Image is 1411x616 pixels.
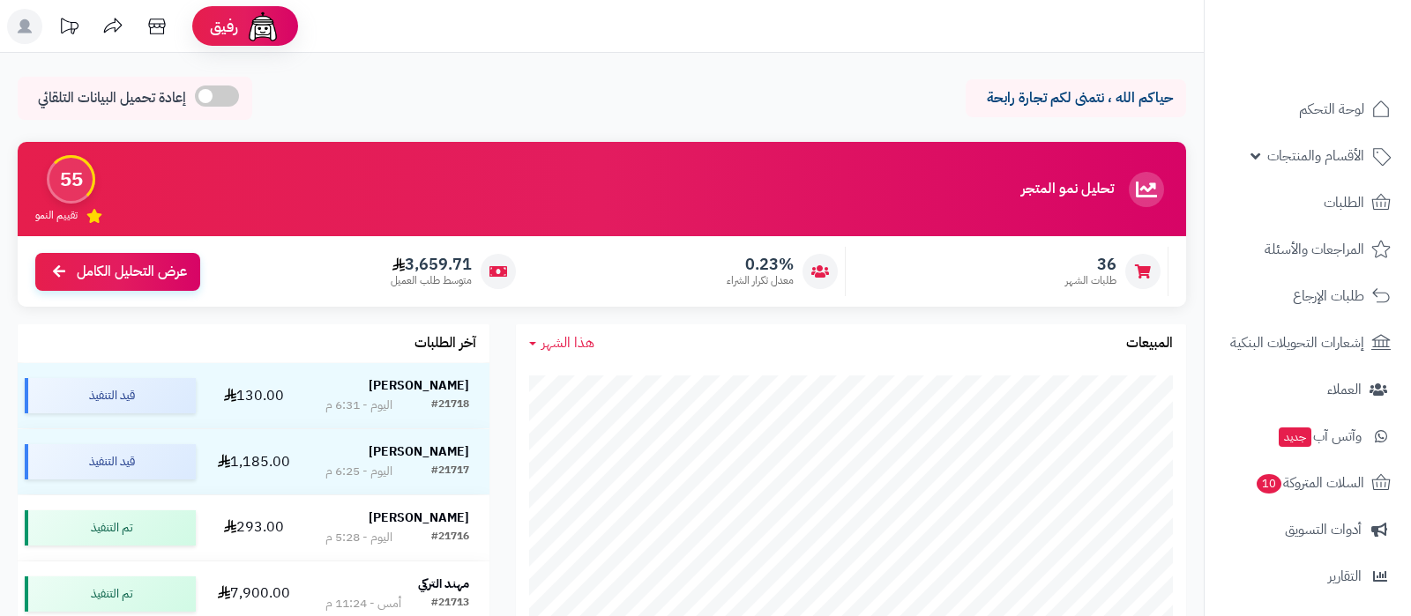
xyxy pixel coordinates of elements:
span: التقارير [1328,564,1362,589]
a: وآتس آبجديد [1215,415,1400,457]
a: عرض التحليل الكامل [35,253,200,291]
span: الطلبات [1324,190,1364,215]
strong: مهند التركي [418,575,469,593]
img: logo-2.png [1291,13,1394,50]
a: هذا الشهر [529,333,594,353]
td: 130.00 [203,363,306,428]
div: #21716 [431,529,469,546]
div: اليوم - 6:31 م [325,397,392,414]
div: تم التنفيذ [25,510,196,545]
span: طلبات الإرجاع [1293,284,1364,308]
span: لوحة التحكم [1299,97,1364,122]
span: وآتس آب [1277,424,1362,449]
strong: [PERSON_NAME] [369,442,469,461]
div: تم التنفيذ [25,576,196,612]
span: 0.23% [727,255,794,274]
div: #21718 [431,397,469,414]
span: المراجعات والأسئلة [1265,237,1364,262]
span: الأقسام والمنتجات [1267,144,1364,168]
span: 10 [1256,473,1282,494]
a: إشعارات التحويلات البنكية [1215,322,1400,364]
div: قيد التنفيذ [25,444,196,479]
span: متوسط طلب العميل [391,273,472,288]
a: العملاء [1215,368,1400,411]
td: 1,185.00 [203,429,306,494]
div: اليوم - 5:28 م [325,529,392,546]
div: اليوم - 6:25 م [325,463,392,480]
h3: آخر الطلبات [414,336,476,352]
p: حياكم الله ، نتمنى لكم تجارة رابحة [979,88,1173,108]
strong: [PERSON_NAME] [369,508,469,527]
span: عرض التحليل الكامل [77,262,187,282]
h3: المبيعات [1126,336,1173,352]
span: إعادة تحميل البيانات التلقائي [38,88,186,108]
span: طلبات الشهر [1065,273,1116,288]
a: لوحة التحكم [1215,88,1400,130]
span: العملاء [1327,377,1362,402]
div: أمس - 11:24 م [325,595,401,612]
span: تقييم النمو [35,208,78,223]
a: تحديثات المنصة [47,9,91,48]
a: التقارير [1215,555,1400,597]
strong: [PERSON_NAME] [369,376,469,395]
img: ai-face.png [245,9,280,44]
span: هذا الشهر [541,332,594,353]
a: السلات المتروكة10 [1215,462,1400,504]
span: رفيق [210,16,238,37]
h3: تحليل نمو المتجر [1021,182,1114,197]
div: #21713 [431,595,469,612]
span: 3,659.71 [391,255,472,274]
span: السلات المتروكة [1255,471,1364,495]
span: جديد [1279,427,1311,447]
div: قيد التنفيذ [25,378,196,413]
span: إشعارات التحويلات البنكية [1230,330,1364,355]
a: أدوات التسويق [1215,508,1400,551]
span: معدل تكرار الشراء [727,273,794,288]
td: 293.00 [203,495,306,560]
span: أدوات التسويق [1285,517,1362,542]
div: #21717 [431,463,469,480]
a: طلبات الإرجاع [1215,275,1400,317]
a: المراجعات والأسئلة [1215,228,1400,271]
span: 36 [1065,255,1116,274]
a: الطلبات [1215,182,1400,224]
